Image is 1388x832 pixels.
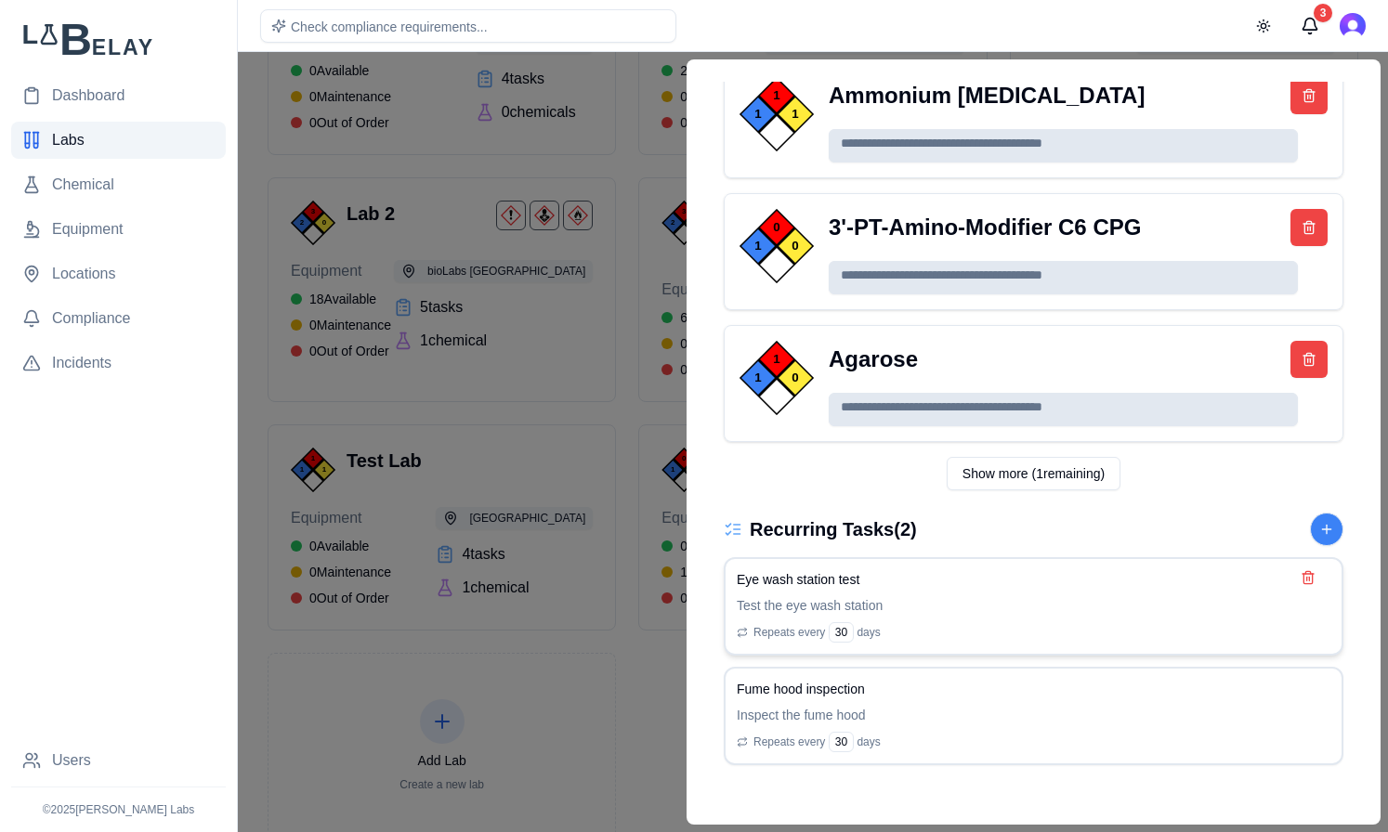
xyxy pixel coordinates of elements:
[11,122,226,159] a: Labs
[737,596,1330,615] p: Test the eye wash station
[792,369,798,387] span: 0
[1340,13,1366,39] button: Open user button
[52,352,111,374] span: Incidents
[754,237,761,255] span: 1
[11,166,226,203] a: Chemical
[291,19,488,34] span: Check compliance requirements...
[52,174,114,196] span: Chemical
[1310,513,1343,546] button: Add New Task
[829,622,854,643] div: 30
[1291,7,1329,45] button: Messages (3 unread)
[11,22,226,55] img: Lab Belay Logo
[11,344,226,382] a: Incidents
[11,742,226,779] a: Users
[52,263,116,285] span: Locations
[11,77,226,114] a: Dashboard
[737,680,865,698] h4: Fume hood inspection
[52,129,85,151] span: Labs
[947,457,1120,490] button: Show more (1remaining)
[773,350,779,369] span: 1
[792,237,798,255] span: 0
[52,84,124,107] span: Dashboard
[11,211,226,248] a: Equipment
[52,307,130,330] span: Compliance
[11,300,226,337] a: Compliance
[754,105,761,123] span: 1
[753,732,881,752] span: Repeats every days
[773,86,779,105] span: 1
[1247,9,1280,43] button: Toggle theme
[1297,566,1319,589] button: Delete Task
[1340,13,1366,39] img: Ross Martin-Wells
[792,105,798,123] span: 1
[750,516,917,542] h3: Recurring Tasks ( 2 )
[52,218,124,240] span: Equipment
[1314,4,1332,22] div: 3
[773,218,779,237] span: 0
[829,732,854,752] div: 30
[737,570,859,589] h4: Eye wash station test
[753,622,881,643] span: Repeats every days
[52,749,91,772] span: Users
[11,802,226,817] p: © 2025 [PERSON_NAME] Labs
[11,255,226,292] a: Locations
[754,369,761,387] span: 1
[737,706,1330,724] p: Inspect the fume hood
